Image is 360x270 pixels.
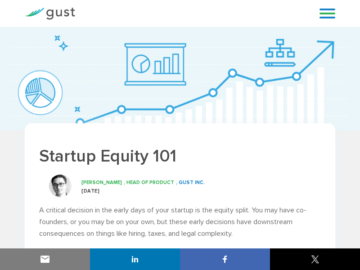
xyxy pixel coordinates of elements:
img: facebook sharing button [220,254,230,265]
p: A critical decision in the early days of your startup is the equity split. You may have co-founde... [39,204,321,239]
span: , GUST INC. [176,180,205,185]
span: [PERSON_NAME] [81,180,122,185]
img: Alan Mcgee [49,175,72,197]
h1: Startup Equity 101 [39,145,321,168]
img: email sharing button [40,254,50,265]
img: Gust Logo [25,8,75,20]
img: twitter sharing button [310,254,320,265]
span: , HEAD OF PRODUCT [124,180,174,185]
img: linkedin sharing button [130,254,140,265]
span: [DATE] [81,188,99,194]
